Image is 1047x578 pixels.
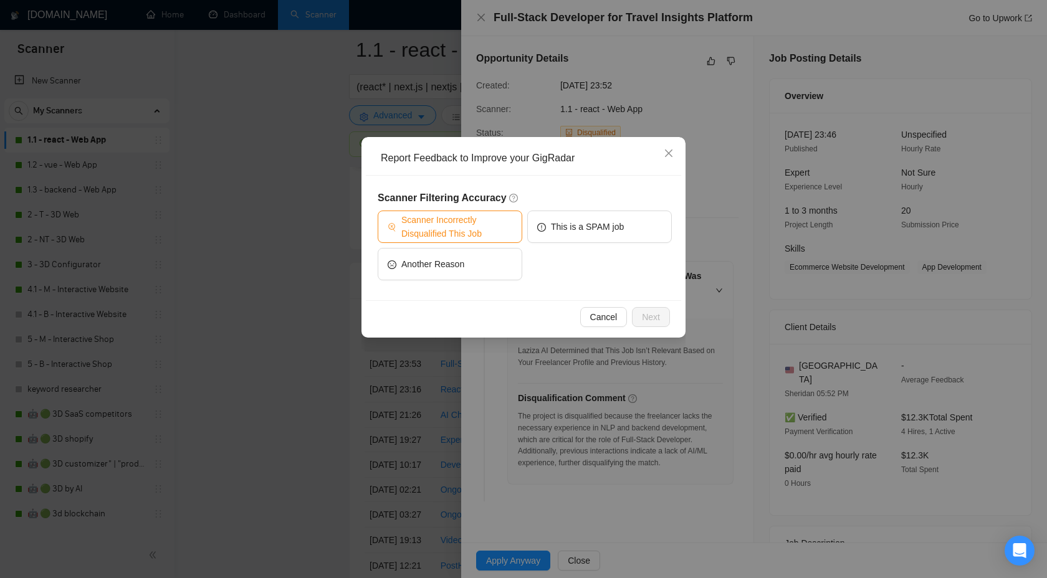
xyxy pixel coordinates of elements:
span: Cancel [590,310,618,324]
button: frownAnother Reason [378,248,522,280]
span: Another Reason [401,257,464,271]
span: question-circle [509,193,519,203]
span: exclamation-circle [537,222,546,231]
button: exclamation-circleThis is a SPAM job [527,211,672,243]
span: This is a SPAM job [551,220,624,234]
span: Scanner Incorrectly Disqualified This Job [401,213,512,240]
div: Open Intercom Messenger [1005,536,1035,566]
button: Close [652,137,686,171]
span: frown [388,259,396,268]
div: Report Feedback to Improve your GigRadar [381,151,675,165]
button: Cancel [580,307,628,327]
button: Next [632,307,670,327]
h5: Scanner Filtering Accuracy [378,191,672,206]
span: close [664,148,674,158]
button: Scanner Incorrectly Disqualified This Job [378,211,522,243]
